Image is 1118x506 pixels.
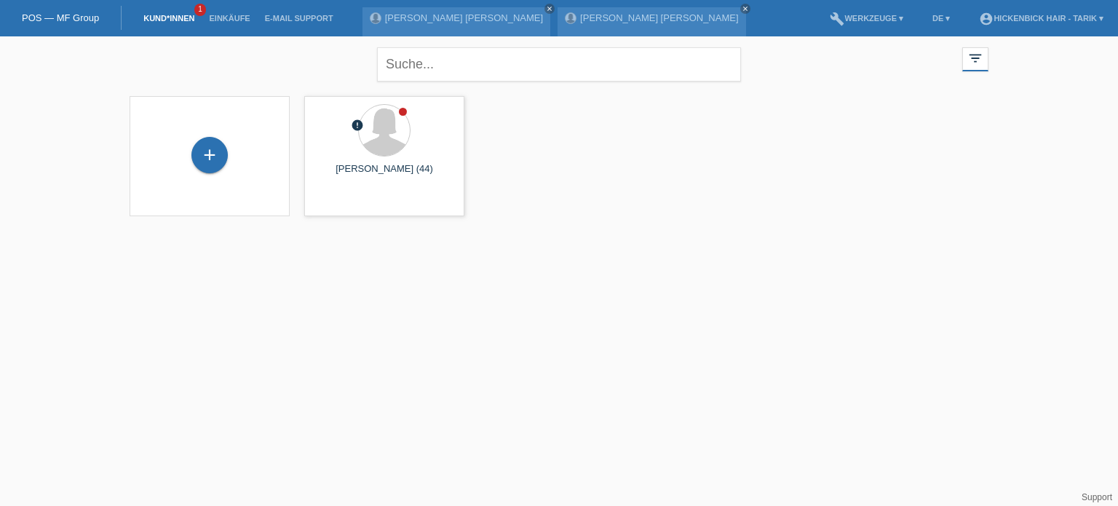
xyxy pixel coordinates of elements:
[377,47,741,82] input: Suche...
[544,4,555,14] a: close
[136,14,202,23] a: Kund*innen
[194,4,206,16] span: 1
[822,14,911,23] a: buildWerkzeuge ▾
[316,163,453,186] div: [PERSON_NAME] (44)
[258,14,341,23] a: E-Mail Support
[979,12,994,26] i: account_circle
[351,119,364,134] div: Unbestätigt, in Bearbeitung
[192,143,227,167] div: Kund*in hinzufügen
[1082,492,1112,502] a: Support
[972,14,1111,23] a: account_circleHickenbick Hair - Tarik ▾
[925,14,957,23] a: DE ▾
[546,5,553,12] i: close
[22,12,99,23] a: POS — MF Group
[742,5,749,12] i: close
[967,50,983,66] i: filter_list
[580,12,738,23] a: [PERSON_NAME] [PERSON_NAME]
[740,4,750,14] a: close
[351,119,364,132] i: error
[202,14,257,23] a: Einkäufe
[830,12,844,26] i: build
[385,12,543,23] a: [PERSON_NAME] [PERSON_NAME]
